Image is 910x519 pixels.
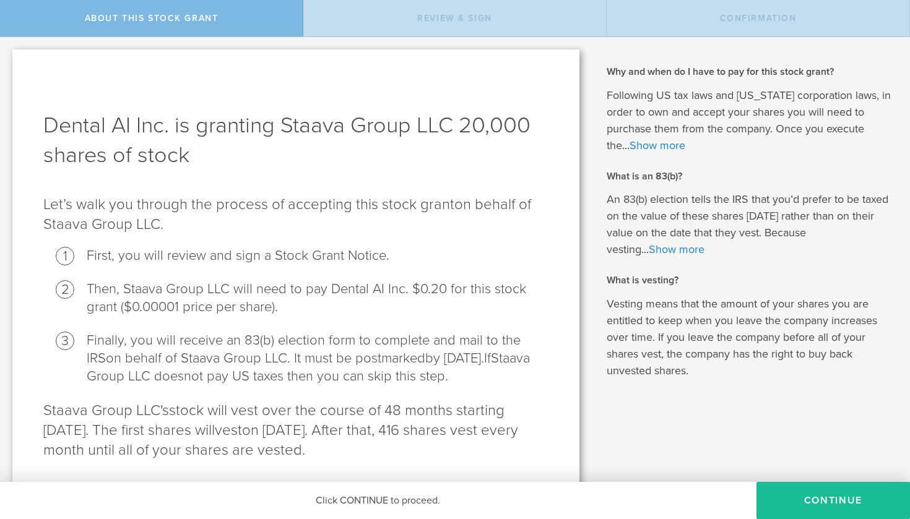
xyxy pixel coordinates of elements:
[607,87,892,154] p: Following US tax laws and [US_STATE] corporation laws, in order to own and accept your shares you...
[607,273,892,287] h2: What is vesting?
[106,350,287,366] span: on behalf of Staava Group LLC
[720,13,797,24] span: Confirmation
[43,111,548,170] h1: Dental AI Inc. is granting Staava Group LLC 20,000 shares of stock
[87,332,548,385] li: Finally, you will receive an 83(b) election form to complete and mail to the IRS . It must be pos...
[425,350,484,366] span: by [DATE].
[607,169,892,183] h2: What is an 83(b)?
[649,242,704,256] a: Show more
[85,13,219,24] span: About this stock grant
[756,482,910,519] button: CONTINUE
[417,13,492,24] span: Review & Sign
[43,401,548,460] p: stock will vest over the course of 48 months starting [DATE]. The first shares will on [DATE]. Af...
[630,139,685,152] a: Show more
[607,296,892,379] p: Vesting means that the amount of your shares you are entitled to keep when you leave the company ...
[43,401,169,419] span: Staava Group LLC's
[87,247,548,265] li: First, you will review and sign a Stock Grant Notice.
[215,421,242,439] span: vest
[87,280,548,316] li: Then, Staava Group LLC will need to pay Dental AI Inc. $0.20 for this stock grant ($0.00001 price...
[607,191,892,258] p: An 83(b) election tells the IRS that you’d prefer to be taxed on the value of these shares [DATE]...
[43,195,548,234] p: Let’s walk you through the process of accepting this stock grant .
[607,65,892,79] h2: Why and when do I have to pay for this stock grant?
